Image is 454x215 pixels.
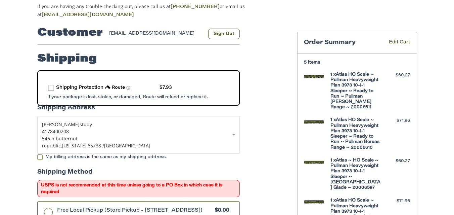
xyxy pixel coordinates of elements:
[160,84,172,92] div: $7.93
[37,104,95,116] legend: Shipping Address
[37,168,93,180] legend: Shipping Method
[379,39,410,47] a: Edit Cart
[383,158,410,165] div: $60.27
[42,135,78,142] span: 546 n butternut
[37,3,266,19] p: If you are having any trouble checking out, please call us at or email us at
[37,52,97,66] h2: Shipping
[37,180,240,197] span: USPS is not recommended at this time unless going to a PO Box in which case it is required
[109,30,201,39] div: [EMAIL_ADDRESS][DOMAIN_NAME]
[208,29,240,39] button: Sign Out
[42,121,80,128] span: [PERSON_NAME]
[37,154,240,160] label: My billing address is the same as my shipping address.
[304,60,410,65] h3: 5 Items
[212,207,230,215] span: $0.00
[47,95,208,99] span: If your package is lost, stolen, or damaged, Route will refund or replace it.
[62,142,88,149] span: [US_STATE],
[304,39,379,47] h3: Order Summary
[57,207,212,215] span: Free Local Pickup (Store Pickup - [STREET_ADDRESS])
[42,142,62,149] span: republic,
[88,142,104,149] span: 65738 /
[171,5,220,9] a: [PHONE_NUMBER]
[56,85,103,90] span: Shipping Protection
[104,142,150,149] span: [GEOGRAPHIC_DATA]
[37,26,103,40] h2: Customer
[383,198,410,205] div: $71.96
[37,116,240,154] a: Enter or select a different address
[330,158,382,191] h4: 1 x Atlas ~ HO Scale ~ Pullman Heavyweight Plan 3973 10-1-1 Sleeper ~ [GEOGRAPHIC_DATA] Glade ~ 2...
[383,72,410,79] div: $60.27
[42,13,134,17] a: [EMAIL_ADDRESS][DOMAIN_NAME]
[330,117,382,150] h4: 1 x Atlas HO Scale ~ Pullman Heavyweight Plan 3973 10-1-1 Sleeper ~ Ready to Run ~ Pullman Boreas...
[383,117,410,124] div: $71.96
[330,72,382,110] h4: 1 x Atlas HO Scale ~ Pullman Heavyweight Plan 3973 10-1-1 Sleeper ~ Ready to Run ~ Pullman [PERSO...
[42,128,69,135] span: 4178400208
[126,86,130,90] span: Learn more
[48,81,229,95] div: route shipping protection selector element
[80,121,92,128] span: study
